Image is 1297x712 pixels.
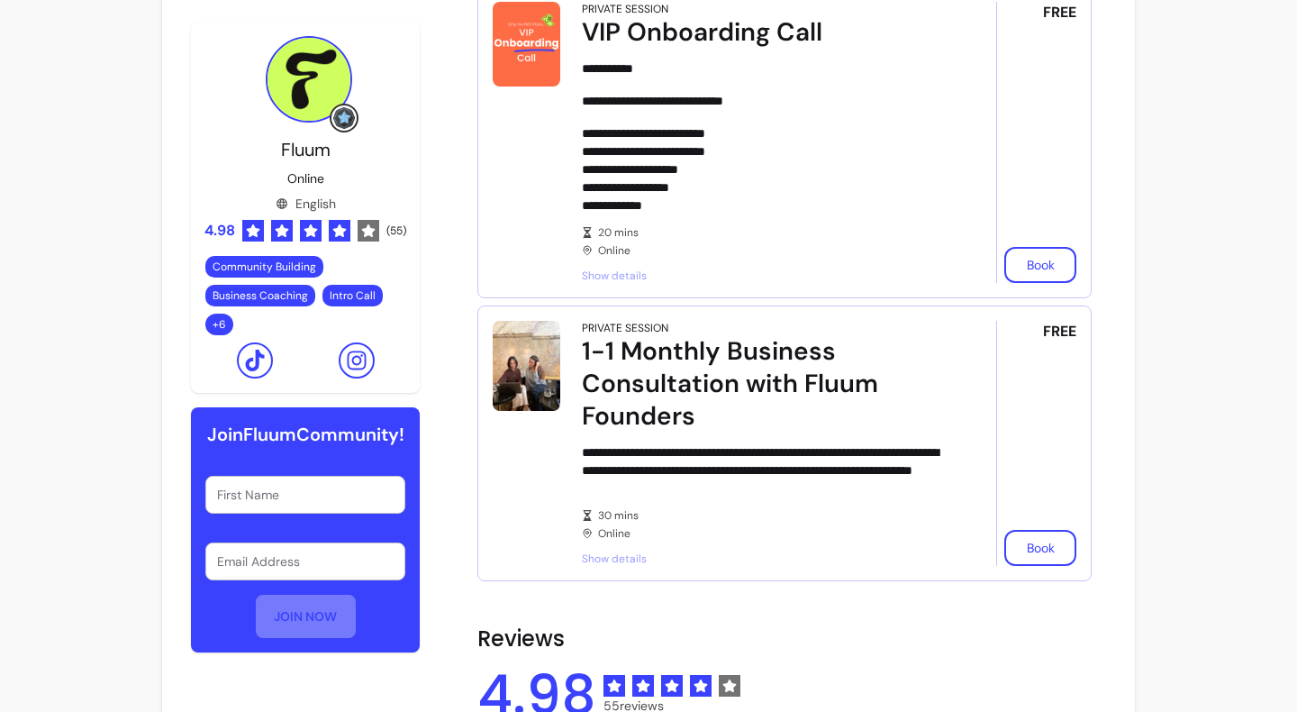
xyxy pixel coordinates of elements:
span: 30 mins [598,508,946,523]
input: Email Address [217,552,394,571]
div: VIP Onboarding Call [582,16,946,49]
div: 1-1 Monthly Business Consultation with Fluum Founders [582,335,946,433]
div: Online [582,225,946,258]
span: FREE [1043,2,1076,23]
img: 1-1 Monthly Business Consultation with Fluum Founders [493,321,560,411]
div: Online [582,508,946,541]
img: Grow [333,107,355,129]
div: English [276,195,336,213]
span: ( 55 ) [386,224,406,238]
span: Community Building [213,260,316,274]
span: Business Coaching [213,288,308,303]
div: Private Session [582,321,668,335]
span: Intro Call [330,288,376,303]
button: Book [1004,247,1076,283]
span: FREE [1043,321,1076,342]
p: Online [287,169,324,187]
input: First Name [217,486,394,504]
h6: Join Fluum Community! [207,422,404,447]
img: VIP Onboarding Call [493,2,560,87]
img: Provider image [266,36,352,123]
span: Fluum [281,138,331,161]
button: Book [1004,530,1076,566]
div: Private Session [582,2,668,16]
span: 4.98 [204,220,235,242]
span: Show details [582,269,946,283]
span: 20 mins [598,225,946,240]
span: + 6 [209,317,230,332]
span: Show details [582,552,946,566]
h2: Reviews [477,625,1092,653]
